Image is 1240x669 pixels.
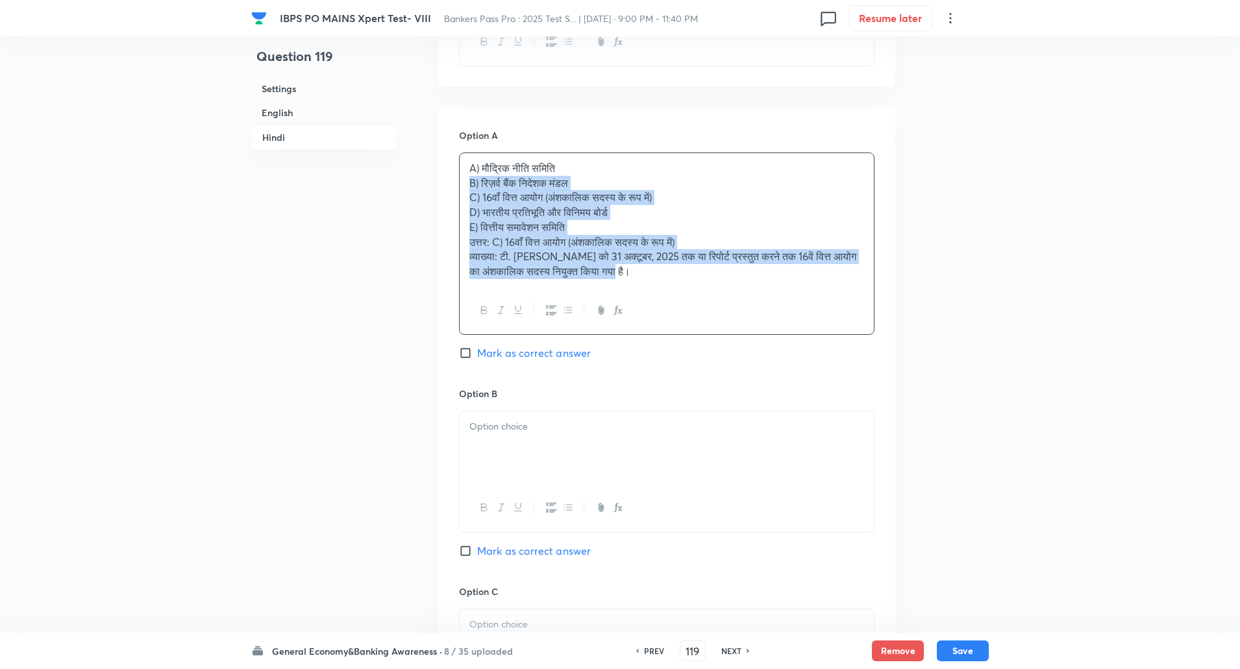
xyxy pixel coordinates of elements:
[459,387,874,400] h6: Option B
[469,205,864,220] p: D) भारतीय प्रतिभूति और विनिमय बोर्ड
[459,128,874,142] h6: Option A
[477,345,591,361] span: Mark as correct answer
[272,644,442,658] h6: General Economy&Banking Awareness ·
[251,10,267,26] img: Company Logo
[251,47,397,77] h4: Question 119
[469,249,864,278] p: व्याख्या: टी. [PERSON_NAME] को 31 अक्टूबर, 2025 तक या रिपोर्ट प्रस्तुत करने तक 16वें वित्त आयोग क...
[469,235,864,250] p: उत्तर: C) 16वाँ वित्त आयोग (अंशकालिक सदस्य के रूप में)
[251,10,269,26] a: Company Logo
[251,77,397,101] h6: Settings
[469,190,864,205] p: C) 16वाँ वित्त आयोग (अंशकालिक सदस्य के रूप में)
[251,101,397,125] h6: English
[444,644,513,658] h6: 8 / 35 uploaded
[469,220,864,235] p: E) वित्तीय समावेशन समिति
[937,640,989,661] button: Save
[251,125,397,150] h6: Hindi
[459,585,874,598] h6: Option C
[872,640,924,661] button: Remove
[849,5,932,31] button: Resume later
[469,176,864,191] p: B) रिज़र्व बैंक निदेशक मंडल
[644,645,664,657] h6: PREV
[477,543,591,559] span: Mark as correct answer
[280,11,431,25] span: IBPS PO MAINS Xpert Test- VIII
[721,645,741,657] h6: NEXT
[469,161,864,176] p: A) मौद्रिक नीति समिति
[444,12,698,25] span: Bankers Pass Pro : 2025 Test S... | [DATE] · 9:00 PM - 11:40 PM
